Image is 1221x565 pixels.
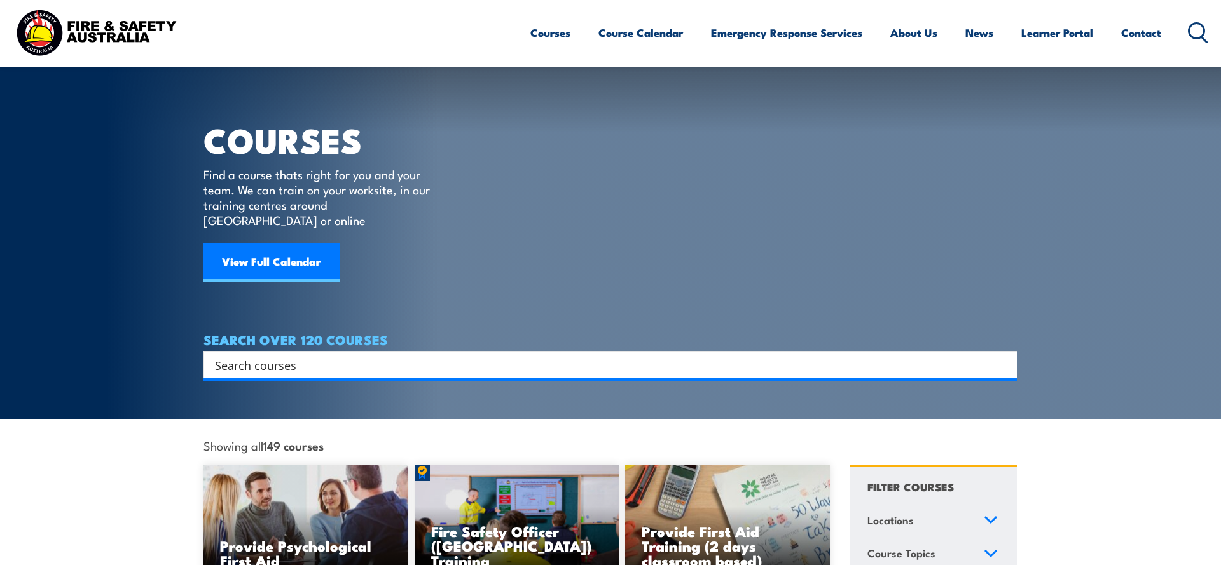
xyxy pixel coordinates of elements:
a: About Us [890,16,937,50]
strong: 149 courses [263,437,324,454]
a: News [965,16,993,50]
a: Course Calendar [598,16,683,50]
h1: COURSES [203,125,448,154]
form: Search form [217,356,992,374]
p: Find a course thats right for you and your team. We can train on your worksite, in our training c... [203,167,436,228]
span: Course Topics [867,545,935,562]
span: Locations [867,512,914,529]
a: View Full Calendar [203,243,340,282]
a: Locations [862,505,1004,538]
h4: SEARCH OVER 120 COURSES [203,332,1018,346]
a: Contact [1121,16,1161,50]
span: Showing all [203,439,324,452]
h4: FILTER COURSES [867,478,954,495]
a: Emergency Response Services [711,16,862,50]
input: Search input [215,355,990,374]
button: Search magnifier button [995,356,1013,374]
a: Courses [530,16,570,50]
a: Learner Portal [1021,16,1093,50]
